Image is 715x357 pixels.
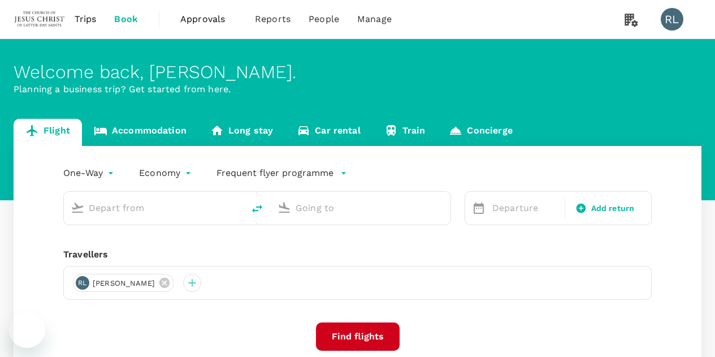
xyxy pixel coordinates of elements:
[443,207,445,209] button: Open
[76,276,89,290] div: RL
[216,166,347,180] button: Frequent flyer programme
[180,12,237,26] span: Approvals
[73,274,174,292] div: RL[PERSON_NAME]
[63,164,116,182] div: One-Way
[63,248,652,261] div: Travellers
[357,12,392,26] span: Manage
[114,12,138,26] span: Book
[591,203,635,214] span: Add return
[216,166,333,180] p: Frequent flyer programme
[14,83,701,96] p: Planning a business trip? Get started from here.
[86,278,162,289] span: [PERSON_NAME]
[244,195,271,222] button: delete
[89,199,220,217] input: Depart from
[492,201,558,215] p: Departure
[139,164,194,182] div: Economy
[255,12,291,26] span: Reports
[296,199,427,217] input: Going to
[14,62,701,83] div: Welcome back , [PERSON_NAME] .
[9,312,45,348] iframe: Button to launch messaging window
[309,12,339,26] span: People
[661,8,683,31] div: RL
[285,119,372,146] a: Car rental
[236,207,238,209] button: Open
[437,119,524,146] a: Concierge
[198,119,285,146] a: Long stay
[82,119,198,146] a: Accommodation
[14,119,82,146] a: Flight
[14,7,66,32] img: The Malaysian Church of Jesus Christ of Latter-day Saints
[316,322,400,351] button: Find flights
[75,12,97,26] span: Trips
[372,119,437,146] a: Train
